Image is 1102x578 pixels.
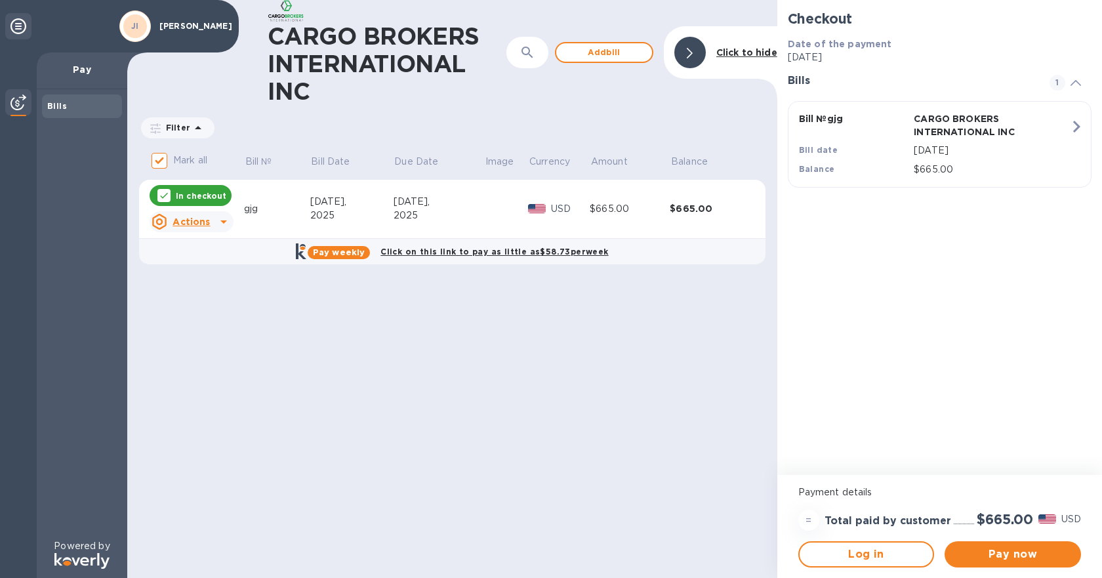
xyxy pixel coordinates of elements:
[311,155,350,169] p: Bill Date
[799,145,838,155] b: Bill date
[825,515,951,527] h3: Total paid by customer
[173,154,207,167] p: Mark all
[1061,512,1081,526] p: USD
[47,101,67,111] b: Bills
[54,553,110,569] img: Logo
[810,547,923,562] span: Log in
[159,22,225,31] p: [PERSON_NAME]
[955,547,1071,562] span: Pay now
[555,42,653,63] button: Addbill
[798,485,1081,499] p: Payment details
[245,155,289,169] span: Bill №
[914,112,1024,138] p: CARGO BROKERS INTERNATIONAL INC
[311,155,367,169] span: Bill Date
[914,163,1070,176] p: $665.00
[54,539,110,553] p: Powered by
[394,195,484,209] div: [DATE],
[394,155,438,169] p: Due Date
[798,510,819,531] div: =
[716,47,777,58] b: Click to hide
[591,155,645,169] span: Amount
[485,155,514,169] p: Image
[1050,75,1065,91] span: 1
[788,51,1092,64] p: [DATE]
[529,155,570,169] p: Currency
[161,122,190,133] p: Filter
[394,209,484,222] div: 2025
[670,202,750,215] div: $665.00
[945,541,1081,568] button: Pay now
[244,202,310,216] div: gjg
[131,21,139,31] b: JI
[799,164,835,174] b: Balance
[914,144,1070,157] p: [DATE]
[245,155,272,169] p: Bill №
[798,541,935,568] button: Log in
[551,202,590,216] p: USD
[567,45,642,60] span: Add bill
[380,247,608,257] b: Click on this link to pay as little as $58.73 per week
[788,101,1092,188] button: Bill №gjgCARGO BROKERS INTERNATIONAL INCBill date[DATE]Balance$665.00
[788,75,1034,87] h3: Bills
[788,10,1092,27] h2: Checkout
[394,155,455,169] span: Due Date
[176,190,226,201] p: In checkout
[47,63,117,76] p: Pay
[528,204,546,213] img: USD
[1038,514,1056,524] img: USD
[591,155,628,169] p: Amount
[671,155,725,169] span: Balance
[173,217,210,227] u: Actions
[799,112,909,125] p: Bill № gjg
[671,155,708,169] p: Balance
[788,39,892,49] b: Date of the payment
[313,247,365,257] b: Pay weekly
[590,202,670,216] div: $665.00
[310,195,394,209] div: [DATE],
[310,209,394,222] div: 2025
[268,22,506,105] h1: CARGO BROKERS INTERNATIONAL INC
[977,511,1033,527] h2: $665.00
